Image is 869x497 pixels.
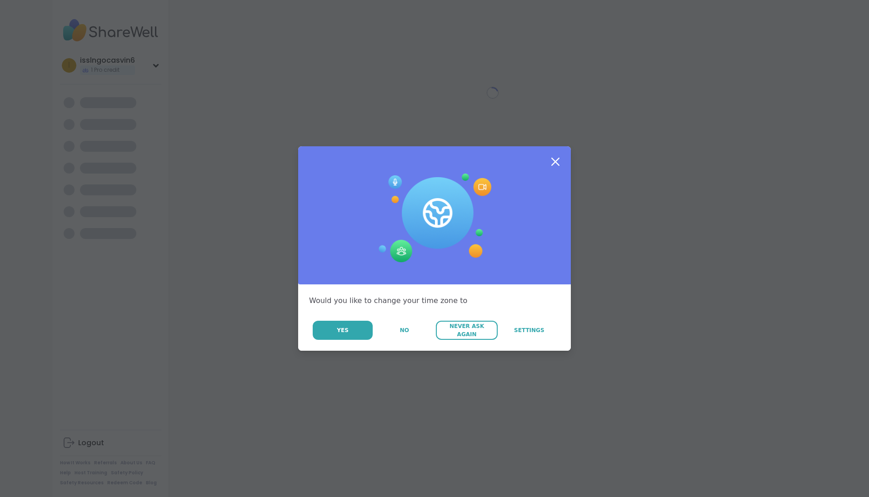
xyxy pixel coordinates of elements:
[436,321,497,340] button: Never Ask Again
[440,322,493,338] span: Never Ask Again
[378,174,491,263] img: Session Experience
[309,295,560,306] div: Would you like to change your time zone to
[499,321,560,340] a: Settings
[374,321,435,340] button: No
[337,326,349,334] span: Yes
[313,321,373,340] button: Yes
[400,326,409,334] span: No
[514,326,544,334] span: Settings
